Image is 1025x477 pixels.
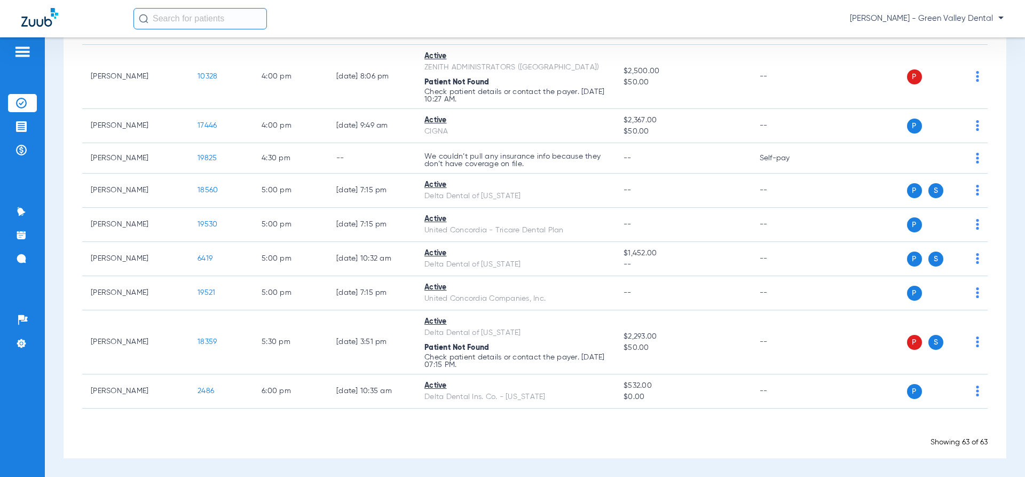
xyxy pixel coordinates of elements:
span: P [907,183,922,198]
img: group-dot-blue.svg [976,219,979,230]
td: [PERSON_NAME] [82,276,189,310]
div: Delta Dental of [US_STATE] [424,259,606,270]
td: 5:00 PM [253,242,328,276]
div: Active [424,316,606,327]
td: -- [751,109,823,143]
span: $2,367.00 [624,115,742,126]
span: S [928,252,943,267]
img: group-dot-blue.svg [976,337,979,347]
td: -- [751,174,823,208]
div: United Concordia - Tricare Dental Plan [424,225,606,236]
span: P [907,286,922,301]
div: Active [424,179,606,191]
div: Active [424,282,606,293]
td: -- [751,242,823,276]
td: 4:00 PM [253,45,328,109]
div: Delta Dental Ins. Co. - [US_STATE] [424,392,606,403]
span: $50.00 [624,126,742,137]
span: $2,293.00 [624,331,742,342]
td: [DATE] 7:15 PM [328,276,416,310]
td: -- [328,143,416,174]
img: group-dot-blue.svg [976,153,979,163]
td: [PERSON_NAME] [82,374,189,409]
span: -- [624,186,632,194]
td: [PERSON_NAME] [82,208,189,242]
span: Showing 63 of 63 [931,439,988,446]
span: 18560 [198,186,218,194]
span: 18359 [198,338,217,346]
span: P [907,69,922,84]
span: -- [624,259,742,270]
span: 19530 [198,221,217,228]
span: -- [624,289,632,296]
td: [DATE] 8:06 PM [328,45,416,109]
span: P [907,384,922,399]
span: -- [624,221,632,228]
td: [DATE] 7:15 PM [328,208,416,242]
img: hamburger-icon [14,45,31,58]
span: $2,500.00 [624,66,742,77]
span: $50.00 [624,342,742,354]
div: Active [424,214,606,225]
input: Search for patients [133,8,267,29]
td: [DATE] 3:51 PM [328,310,416,374]
td: [PERSON_NAME] [82,174,189,208]
span: [PERSON_NAME] - Green Valley Dental [850,13,1004,24]
td: 5:30 PM [253,310,328,374]
td: -- [751,310,823,374]
div: Delta Dental of [US_STATE] [424,327,606,339]
span: P [907,119,922,134]
div: United Concordia Companies, Inc. [424,293,606,304]
img: group-dot-blue.svg [976,287,979,298]
img: Zuub Logo [21,8,58,27]
td: [PERSON_NAME] [82,242,189,276]
div: CIGNA [424,126,606,137]
div: Active [424,380,606,392]
span: Patient Not Found [424,344,489,351]
span: -- [624,154,632,162]
span: 19521 [198,289,215,296]
td: [PERSON_NAME] [82,45,189,109]
td: [PERSON_NAME] [82,109,189,143]
span: 6419 [198,255,212,262]
td: 6:00 PM [253,374,328,409]
div: Active [424,51,606,62]
img: group-dot-blue.svg [976,386,979,396]
p: Check patient details or contact the payer. [DATE] 07:15 PM. [424,354,606,369]
span: 17446 [198,122,217,129]
td: -- [751,45,823,109]
td: 4:30 PM [253,143,328,174]
div: Active [424,248,606,259]
img: Search Icon [139,14,148,24]
td: 5:00 PM [253,208,328,242]
td: 5:00 PM [253,276,328,310]
td: 4:00 PM [253,109,328,143]
span: $532.00 [624,380,742,392]
span: $1,452.00 [624,248,742,259]
div: Delta Dental of [US_STATE] [424,191,606,202]
td: -- [751,208,823,242]
span: $50.00 [624,77,742,88]
iframe: Chat Widget [972,426,1025,477]
div: Active [424,115,606,126]
img: group-dot-blue.svg [976,185,979,196]
td: [PERSON_NAME] [82,310,189,374]
div: ZENITH ADMINISTRATORS ([GEOGRAPHIC_DATA]) [424,62,606,73]
td: 5:00 PM [253,174,328,208]
span: $0.00 [624,392,742,403]
td: Self-pay [751,143,823,174]
td: [DATE] 9:49 AM [328,109,416,143]
span: S [928,335,943,350]
td: -- [751,374,823,409]
td: [DATE] 10:35 AM [328,374,416,409]
span: P [907,252,922,267]
span: 19825 [198,154,217,162]
span: P [907,217,922,232]
td: -- [751,276,823,310]
span: Patient Not Found [424,79,489,86]
img: group-dot-blue.svg [976,253,979,264]
td: [PERSON_NAME] [82,143,189,174]
span: 2486 [198,387,214,395]
td: [DATE] 10:32 AM [328,242,416,276]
